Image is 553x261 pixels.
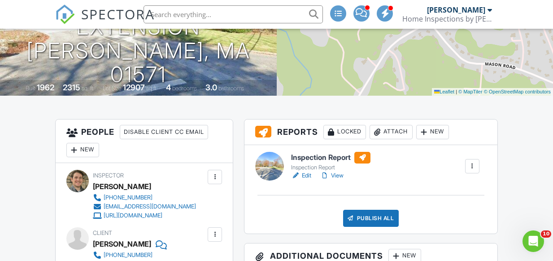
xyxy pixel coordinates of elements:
[244,119,497,145] h3: Reports
[523,230,544,252] iframe: Intercom live chat
[166,83,171,92] div: 4
[63,83,80,92] div: 2315
[104,212,162,219] div: [URL][DOMAIN_NAME]
[93,230,112,236] span: Client
[172,85,197,92] span: bedrooms
[123,83,145,92] div: 12907
[291,152,370,172] a: Inspection Report Inspection Report
[144,5,323,23] input: Search everything...
[146,85,157,92] span: sq.ft.
[458,89,483,94] a: © MapTiler
[103,85,122,92] span: Lot Size
[120,125,208,139] div: Disable Client CC Email
[427,5,485,14] div: [PERSON_NAME]
[104,194,152,201] div: [PHONE_NUMBER]
[93,172,124,179] span: Inspector
[66,143,99,157] div: New
[370,125,413,139] div: Attach
[320,171,344,180] a: View
[323,125,366,139] div: Locked
[93,211,196,220] a: [URL][DOMAIN_NAME]
[93,251,196,260] a: [PHONE_NUMBER]
[93,202,196,211] a: [EMAIL_ADDRESS][DOMAIN_NAME]
[402,14,492,23] div: Home Inspections by Bob Geddes
[37,83,54,92] div: 1962
[343,210,399,227] div: Publish All
[104,252,152,259] div: [PHONE_NUMBER]
[55,12,155,31] a: SPECTORA
[218,85,244,92] span: bathrooms
[416,125,449,139] div: New
[484,89,551,94] a: © OpenStreetMap contributors
[93,180,151,193] div: [PERSON_NAME]
[82,85,94,92] span: sq. ft.
[104,203,196,210] div: [EMAIL_ADDRESS][DOMAIN_NAME]
[56,119,233,163] h3: People
[55,4,75,24] img: The Best Home Inspection Software - Spectora
[434,89,454,94] a: Leaflet
[541,230,551,238] span: 10
[456,89,457,94] span: |
[93,193,196,202] a: [PHONE_NUMBER]
[26,85,35,92] span: Built
[291,164,370,171] div: Inspection Report
[205,83,217,92] div: 3.0
[291,171,311,180] a: Edit
[93,237,151,251] div: [PERSON_NAME]
[291,152,370,164] h6: Inspection Report
[81,4,155,23] span: SPECTORA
